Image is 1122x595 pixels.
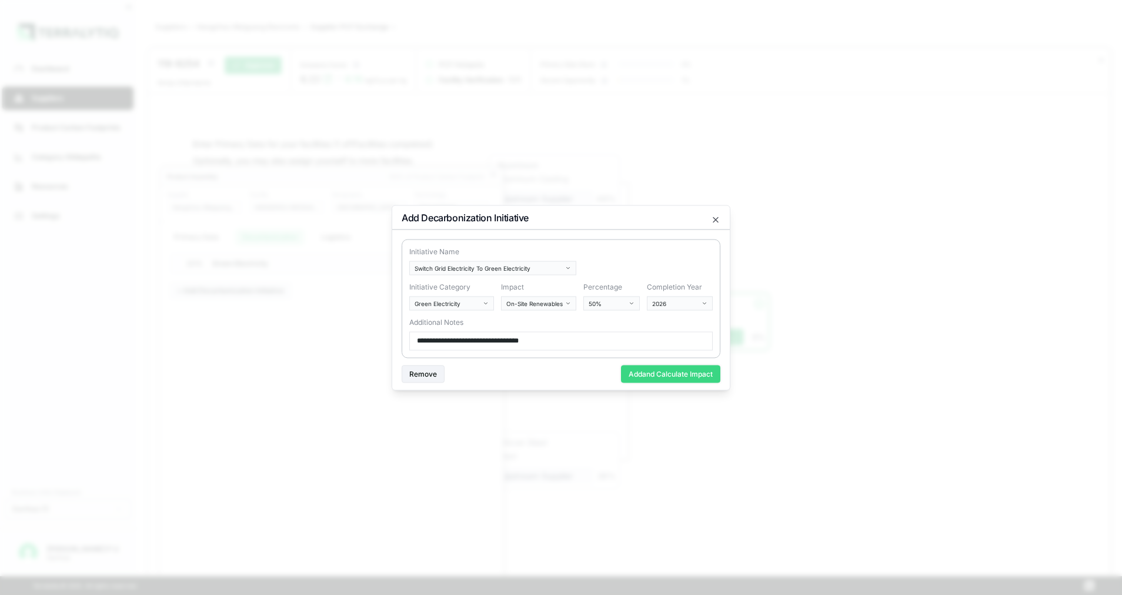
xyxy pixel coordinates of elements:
[621,365,720,383] button: Addand Calculate Impact
[409,282,494,291] div: Initiative Category
[409,296,494,310] button: Green Electricity
[392,205,730,230] h2: Add Decarbonization Initiative
[409,261,576,275] button: Switch Grid Electricity To Green Electricity
[583,282,640,291] div: Percentage
[647,282,713,291] div: Completion Year
[409,317,713,327] div: Additional Notes
[583,296,640,310] button: 50%
[501,282,576,291] div: Impact
[409,247,576,256] div: Initiative Name
[647,296,713,310] button: 2026
[402,365,445,383] button: Remove
[501,296,576,310] button: On-Site Renewables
